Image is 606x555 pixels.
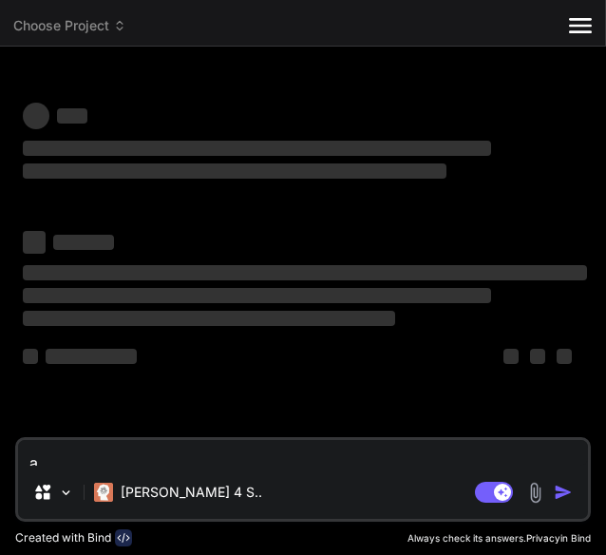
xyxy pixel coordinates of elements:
span: ‌ [557,349,572,364]
span: ‌ [23,141,491,156]
p: Always check its answers. in Bind [407,531,591,545]
span: ‌ [503,349,519,364]
span: ‌ [23,231,46,254]
span: ‌ [23,103,49,129]
span: ‌ [23,163,446,179]
span: ‌ [23,311,395,326]
span: Choose Project [13,16,126,35]
img: Claude 4 Sonnet [94,483,113,502]
p: [PERSON_NAME] 4 S.. [121,483,262,502]
span: ‌ [23,288,491,303]
span: ‌ [57,108,87,124]
span: ‌ [53,235,114,250]
span: ‌ [23,349,38,364]
span: ‌ [23,265,587,280]
span: ‌ [530,349,545,364]
img: attachment [524,482,546,504]
span: Privacy [526,532,560,544]
span: ‌ [46,349,137,364]
p: Created with Bind [15,530,111,545]
textarea: a [18,440,588,466]
img: Pick Models [58,485,74,501]
img: icon [554,483,573,502]
img: bind-logo [115,529,132,546]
